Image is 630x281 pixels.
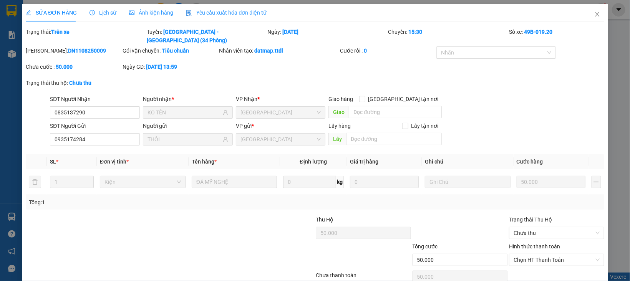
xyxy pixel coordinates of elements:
b: [DATE] 13:59 [146,64,177,70]
span: clock-circle [90,10,95,15]
div: Trạng thái Thu Hộ [509,215,604,224]
div: Tuyến: [146,28,267,45]
span: kg [336,176,344,188]
span: Giao hàng [328,96,353,102]
span: Lấy tận nơi [408,122,442,130]
th: Ghi chú [422,154,514,169]
button: Close [587,4,608,25]
div: Cước rồi : [340,46,435,55]
div: Trạng thái thu hộ: [26,79,145,87]
span: Đà Nẵng [240,134,321,145]
b: Trên xe [51,29,70,35]
input: Dọc đường [346,133,441,145]
span: Lịch sử [90,10,117,16]
span: Lấy hàng [328,123,351,129]
div: Số xe: [508,28,605,45]
div: Chuyến: [388,28,508,45]
span: user [223,137,228,142]
b: [DATE] [282,29,298,35]
div: Chưa cước : [26,63,121,71]
input: Tên người gửi [148,135,221,144]
span: Thu Hộ [316,217,333,223]
b: 49B-019.20 [524,29,552,35]
span: Yêu cầu xuất hóa đơn điện tử [186,10,267,16]
span: Ảnh kiện hàng [129,10,174,16]
img: icon [186,10,192,16]
input: 0 [517,176,585,188]
span: Lấy [328,133,346,145]
b: [GEOGRAPHIC_DATA] - [GEOGRAPHIC_DATA] (34 Phòng) [147,29,227,43]
b: datmap.ttdl [254,48,283,54]
div: SĐT Người Gửi [50,122,140,130]
span: Tổng cước [413,243,438,250]
span: [GEOGRAPHIC_DATA] tận nơi [365,95,442,103]
b: Tiêu chuẩn [162,48,189,54]
span: VP Nhận [236,96,257,102]
span: Giao [328,106,349,118]
div: Ngày GD: [123,63,218,71]
button: plus [592,176,601,188]
b: 50.000 [56,64,73,70]
div: SĐT Người Nhận [50,95,140,103]
span: SỬA ĐƠN HÀNG [26,10,77,16]
span: Chọn HT Thanh Toán [514,254,600,266]
div: Gói vận chuyển: [123,46,218,55]
button: delete [29,176,41,188]
div: Nhân viên tạo: [219,46,338,55]
div: [PERSON_NAME]: [26,46,121,55]
span: Tên hàng [192,159,217,165]
b: DN1108250009 [68,48,106,54]
span: Kiện [104,176,181,188]
input: Tên người nhận [148,108,221,117]
div: Người nhận [143,95,233,103]
div: Người gửi [143,122,233,130]
b: 15:30 [409,29,423,35]
span: Chưa thu [514,227,600,239]
input: Dọc đường [349,106,441,118]
span: edit [26,10,31,15]
input: Ghi Chú [425,176,511,188]
span: Đơn vị tính [100,159,129,165]
span: Giá trị hàng [350,159,378,165]
span: SL [50,159,56,165]
div: VP gửi [236,122,326,130]
span: Định lượng [300,159,327,165]
input: VD: Bàn, Ghế [192,176,277,188]
span: Cước hàng [517,159,543,165]
label: Hình thức thanh toán [509,243,560,250]
b: Chưa thu [69,80,91,86]
input: 0 [350,176,419,188]
b: 0 [364,48,367,54]
span: Đà Lạt [240,107,321,118]
div: Tổng: 1 [29,198,243,207]
span: picture [129,10,134,15]
span: close [594,11,600,17]
div: Ngày: [267,28,387,45]
div: Trạng thái: [25,28,146,45]
span: user [223,110,228,115]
